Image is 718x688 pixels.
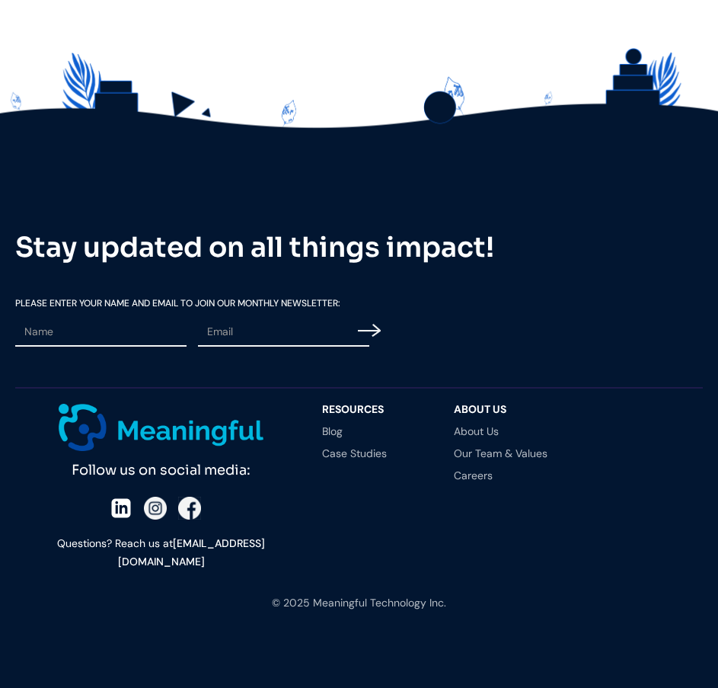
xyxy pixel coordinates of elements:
a: [EMAIL_ADDRESS][DOMAIN_NAME] [118,536,266,568]
a: Careers [454,470,570,481]
h2: Stay updated on all things impact! [15,231,494,264]
div: © 2025 Meaningful Technology Inc. [272,594,446,613]
a: Blog [322,426,439,437]
a: About Us [454,426,570,437]
div: Questions? Reach us at [15,535,307,571]
form: Email Form [15,299,381,353]
div: resources [322,404,439,414]
input: Submit [358,312,381,349]
div: About Us [454,404,570,414]
a: Case Studies [322,448,439,459]
input: Name [15,318,187,347]
input: Email [198,318,369,347]
div: Follow us on social media: [15,451,307,482]
label: Please Enter your Name and email To Join our Monthly Newsletter: [15,299,381,308]
a: Our Team & Values [454,448,570,459]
